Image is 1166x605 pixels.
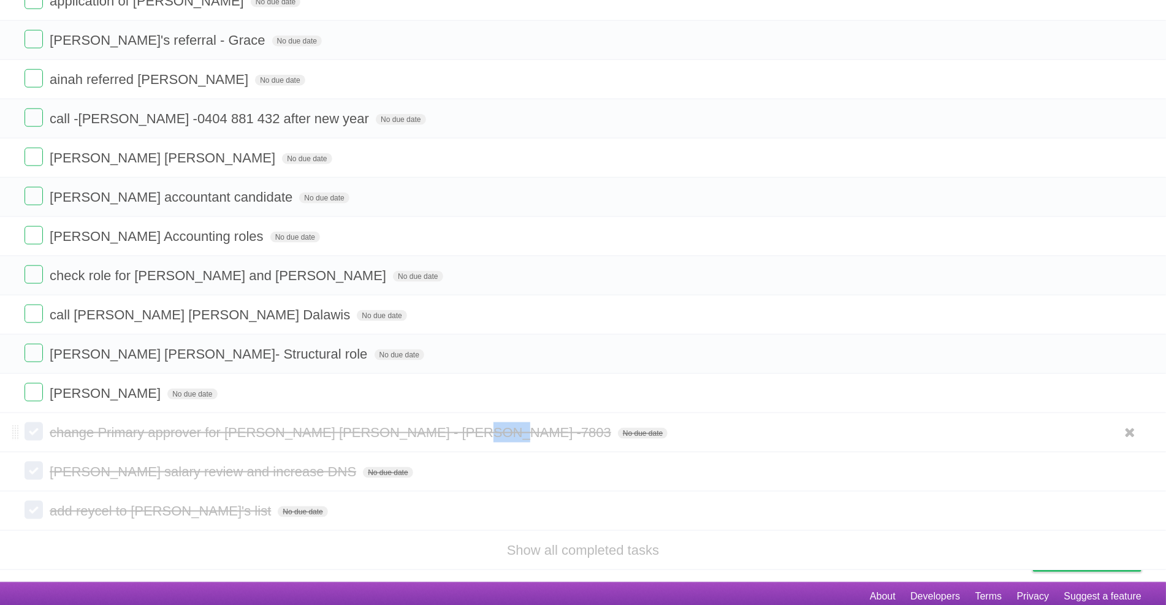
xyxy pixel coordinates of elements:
[25,501,43,519] label: Done
[25,30,43,48] label: Done
[25,462,43,480] label: Done
[25,383,43,401] label: Done
[1059,550,1135,571] span: Buy me a coffee
[50,307,353,322] span: call [PERSON_NAME] [PERSON_NAME] Dalawis
[363,467,413,478] span: No due date
[357,310,406,321] span: No due date
[50,229,266,244] span: [PERSON_NAME] Accounting roles
[50,150,278,166] span: [PERSON_NAME] [PERSON_NAME]
[375,349,424,360] span: No due date
[618,428,668,439] span: No due date
[25,148,43,166] label: Done
[25,305,43,323] label: Done
[270,232,320,243] span: No due date
[25,265,43,284] label: Done
[507,542,659,558] a: Show all completed tasks
[50,425,614,440] span: change Primary approver for [PERSON_NAME] [PERSON_NAME] - [PERSON_NAME] -7803
[50,386,164,401] span: [PERSON_NAME]
[50,189,295,205] span: [PERSON_NAME] accountant candidate
[393,271,443,282] span: No due date
[50,464,359,479] span: [PERSON_NAME] salary review and increase DNS
[50,72,251,87] span: ainah referred [PERSON_NAME]
[25,108,43,127] label: Done
[25,226,43,245] label: Done
[282,153,332,164] span: No due date
[255,75,305,86] span: No due date
[299,192,349,204] span: No due date
[25,344,43,362] label: Done
[278,506,327,517] span: No due date
[272,36,322,47] span: No due date
[50,503,274,519] span: add reycel to [PERSON_NAME]'s list
[50,111,372,126] span: call -[PERSON_NAME] -0404 881 432 after new year
[167,389,217,400] span: No due date
[50,268,389,283] span: check role for [PERSON_NAME] and [PERSON_NAME]
[50,32,268,48] span: [PERSON_NAME]'s referral - Grace
[50,346,370,362] span: [PERSON_NAME] [PERSON_NAME]- Structural role
[25,422,43,441] label: Done
[25,69,43,88] label: Done
[376,114,425,125] span: No due date
[25,187,43,205] label: Done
